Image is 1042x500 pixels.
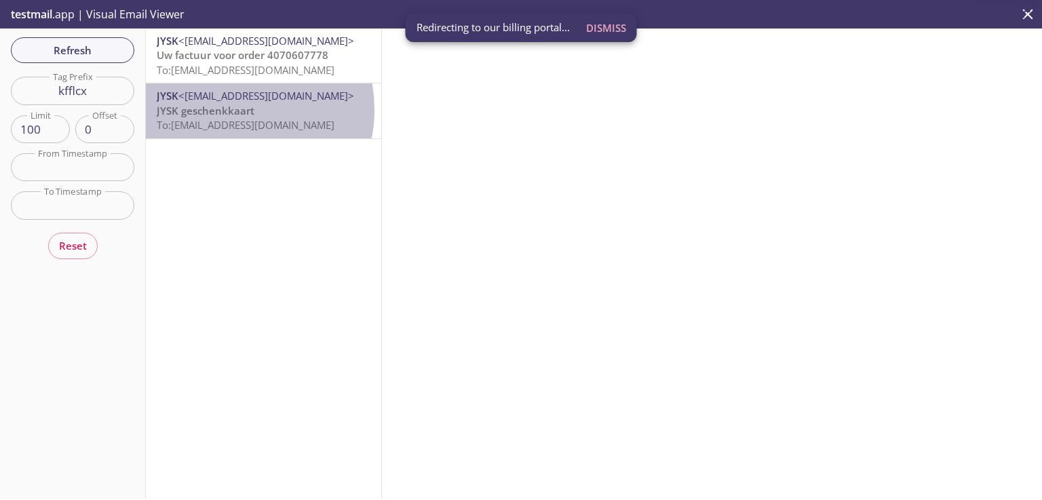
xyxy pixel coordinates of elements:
[157,89,178,102] span: JYSK
[11,37,134,63] button: Refresh
[146,28,381,83] div: JYSK<[EMAIL_ADDRESS][DOMAIN_NAME]>Uw factuur voor order 4070607778To:[EMAIL_ADDRESS][DOMAIN_NAME]
[157,104,254,117] span: JYSK geschenkkaart
[157,118,334,132] span: To: [EMAIL_ADDRESS][DOMAIN_NAME]
[157,34,178,47] span: JYSK
[178,89,354,102] span: <[EMAIL_ADDRESS][DOMAIN_NAME]>
[59,237,87,254] span: Reset
[157,48,328,62] span: Uw factuur voor order 4070607778
[146,83,381,138] div: JYSK<[EMAIL_ADDRESS][DOMAIN_NAME]>JYSK geschenkkaartTo:[EMAIL_ADDRESS][DOMAIN_NAME]
[586,19,626,37] span: Dismiss
[157,63,334,77] span: To: [EMAIL_ADDRESS][DOMAIN_NAME]
[417,20,570,35] span: Redirecting to our billing portal...
[146,28,381,139] nav: emails
[11,7,52,22] span: testmail
[22,41,123,59] span: Refresh
[178,34,354,47] span: <[EMAIL_ADDRESS][DOMAIN_NAME]>
[48,233,98,258] button: Reset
